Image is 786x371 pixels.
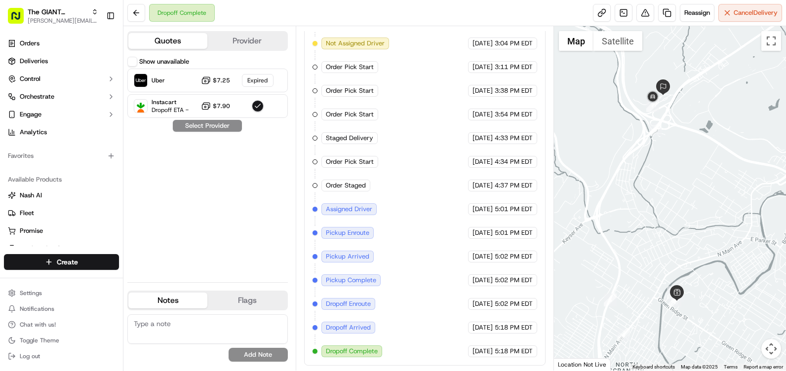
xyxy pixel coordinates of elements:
[649,123,662,136] div: 6
[761,339,781,359] button: Map camera controls
[26,64,178,74] input: Got a question? Start typing here...
[152,98,189,106] span: Instacart
[326,39,385,48] span: Not Assigned Driver
[20,191,42,200] span: Nash AI
[667,286,680,299] div: 2
[556,358,589,371] a: Open this area in Google Maps (opens a new window)
[472,39,493,48] span: [DATE]
[28,17,98,25] button: [PERSON_NAME][EMAIL_ADDRESS][PERSON_NAME][DOMAIN_NAME]
[20,321,56,329] span: Chat with us!
[472,134,493,143] span: [DATE]
[128,293,207,308] button: Notes
[20,128,47,137] span: Analytics
[4,254,119,270] button: Create
[20,352,40,360] span: Log out
[472,63,493,72] span: [DATE]
[495,86,533,95] span: 3:38 PM EDT
[681,364,718,370] span: Map data ©2025
[472,252,493,261] span: [DATE]
[20,110,41,119] span: Engage
[4,187,119,203] button: Nash AI
[152,106,189,114] span: Dropoff ETA -
[326,228,369,237] span: Pickup Enroute
[128,33,207,49] button: Quotes
[495,63,533,72] span: 3:11 PM EDT
[4,107,119,122] button: Engage
[20,57,48,66] span: Deliveries
[495,157,533,166] span: 4:34 PM EDT
[213,102,230,110] span: $7.90
[4,172,119,187] div: Available Products
[20,226,43,235] span: Promise
[554,358,611,371] div: Location Not Live
[4,4,102,28] button: The GIANT Company[PERSON_NAME][EMAIL_ADDRESS][PERSON_NAME][DOMAIN_NAME]
[20,92,54,101] span: Orchestrate
[495,134,533,143] span: 4:33 PM EDT
[326,323,371,332] span: Dropoff Arrived
[326,134,373,143] span: Staged Delivery
[495,347,533,356] span: 5:18 PM EDT
[213,76,230,84] span: $7.25
[604,294,617,306] div: 5
[495,228,533,237] span: 5:01 PM EDT
[4,286,119,300] button: Settings
[4,36,119,51] a: Orders
[472,110,493,119] span: [DATE]
[326,299,371,308] span: Dropoff Enroute
[680,4,714,22] button: Reassign
[495,276,533,285] span: 5:02 PM EDT
[472,323,493,332] span: [DATE]
[134,100,147,112] img: Instacart
[6,139,79,157] a: 📗Knowledge Base
[4,241,119,257] button: Product Catalog
[4,223,119,239] button: Promise
[559,31,593,51] button: Show street map
[20,39,39,48] span: Orders
[495,110,533,119] span: 3:54 PM EDT
[98,167,119,175] span: Pylon
[326,110,374,119] span: Order Pick Start
[472,228,493,237] span: [DATE]
[4,205,119,221] button: Fleet
[4,349,119,363] button: Log out
[70,167,119,175] a: Powered byPylon
[326,276,376,285] span: Pickup Complete
[10,144,18,152] div: 📗
[8,226,115,235] a: Promise
[242,74,274,87] div: Expired
[646,99,659,112] div: 7
[326,205,372,214] span: Assigned Driver
[20,305,54,313] span: Notifications
[734,8,778,17] span: Cancel Delivery
[79,139,162,157] a: 💻API Documentation
[495,323,533,332] span: 5:18 PM EDT
[4,148,119,164] div: Favorites
[20,209,34,218] span: Fleet
[495,181,533,190] span: 4:37 PM EDT
[139,57,189,66] label: Show unavailable
[4,334,119,347] button: Toggle Theme
[8,191,115,200] a: Nash AI
[207,293,286,308] button: Flags
[28,7,87,17] span: The GIANT Company
[4,124,119,140] a: Analytics
[152,76,165,84] span: Uber
[632,364,675,371] button: Keyboard shortcuts
[134,74,147,87] img: Uber
[4,89,119,105] button: Orchestrate
[93,143,158,153] span: API Documentation
[617,328,630,341] div: 4
[4,71,119,87] button: Control
[20,143,76,153] span: Knowledge Base
[326,347,378,356] span: Dropoff Complete
[207,33,286,49] button: Provider
[20,74,40,83] span: Control
[34,104,125,112] div: We're available if you need us!
[495,39,533,48] span: 3:04 PM EDT
[4,53,119,69] a: Deliveries
[472,86,493,95] span: [DATE]
[20,336,59,344] span: Toggle Theme
[10,94,28,112] img: 1736555255976-a54dd68f-1ca7-489b-9aae-adbdc363a1c4
[718,4,782,22] button: CancelDelivery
